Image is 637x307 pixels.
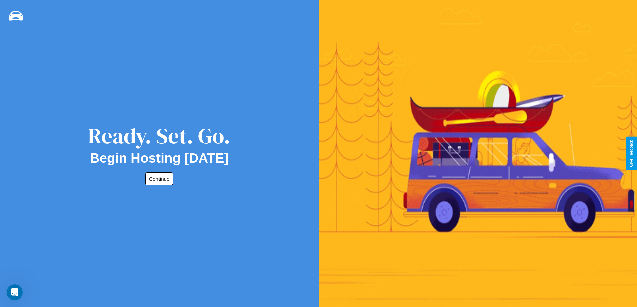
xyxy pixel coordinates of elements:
iframe: Intercom live chat [7,284,23,300]
button: Continue [145,172,173,185]
div: Give Feedback [629,140,634,167]
div: Ready. Set. Go. [88,121,230,151]
h2: Begin Hosting [DATE] [90,151,229,166]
